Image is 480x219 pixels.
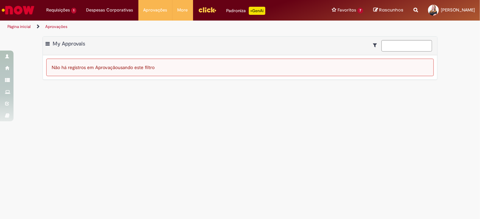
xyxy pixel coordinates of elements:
[45,24,68,29] a: Aprovações
[338,7,356,13] span: Favoritos
[118,64,155,70] span: usando este filtro
[1,3,35,17] img: ServiceNow
[53,40,85,47] span: My Approvals
[46,59,434,76] div: Não há registros em Aprovação
[46,7,70,13] span: Requisições
[379,7,403,13] span: Rascunhos
[373,7,403,13] a: Rascunhos
[357,8,363,13] span: 7
[373,43,380,48] i: Mostrar filtros para: Suas Solicitações
[198,5,216,15] img: click_logo_yellow_360x200.png
[86,7,133,13] span: Despesas Corporativas
[441,7,475,13] span: [PERSON_NAME]
[178,7,188,13] span: More
[5,21,315,33] ul: Trilhas de página
[226,7,265,15] div: Padroniza
[7,24,31,29] a: Página inicial
[143,7,167,13] span: Aprovações
[71,8,76,13] span: 1
[249,7,265,15] p: +GenAi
